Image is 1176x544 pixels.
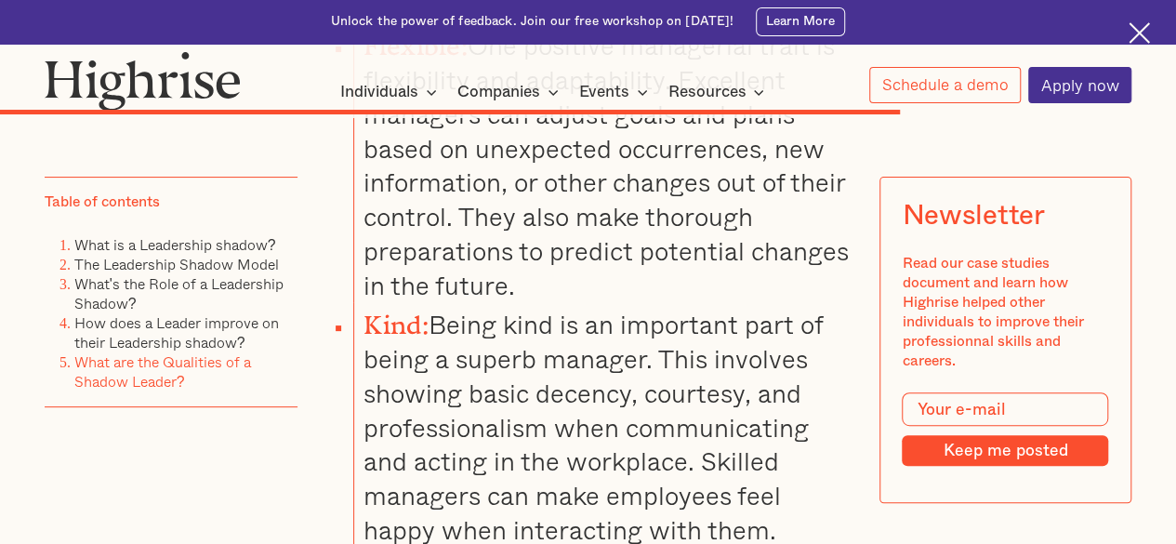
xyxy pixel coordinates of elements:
div: Events [579,81,629,103]
a: What's the Role of a Leadership Shadow? [74,272,284,314]
img: Cross icon [1129,22,1150,44]
a: The Leadership Shadow Model [74,253,279,275]
li: One positive managerial trait is flexibility and adaptability. Excellent managers can adjust goal... [353,23,852,302]
div: Companies [457,81,540,103]
div: Table of contents [45,192,160,211]
div: Read our case studies document and learn how Highrise helped other individuals to improve their p... [902,253,1108,370]
a: Apply now [1028,67,1131,103]
form: Modal Form [902,392,1108,466]
a: Schedule a demo [869,67,1021,103]
div: Resources [667,81,770,103]
a: How does a Leader improve on their Leadership shadow? [74,312,279,353]
img: Highrise logo [45,51,241,111]
strong: Kind: [363,311,429,326]
a: Learn More [756,7,846,36]
div: Individuals [340,81,443,103]
div: Newsletter [902,199,1044,231]
a: What are the Qualities of a Shadow Leader? [74,351,251,392]
div: Companies [457,81,564,103]
a: What is a Leadership shadow? [74,233,276,256]
div: Events [579,81,654,103]
input: Keep me posted [902,434,1108,465]
div: Unlock the power of feedback. Join our free workshop on [DATE]! [331,13,734,31]
div: Individuals [340,81,418,103]
div: Resources [667,81,746,103]
input: Your e-mail [902,392,1108,426]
